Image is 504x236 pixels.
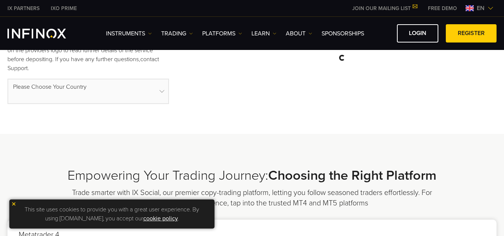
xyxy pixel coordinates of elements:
[474,4,488,13] span: en
[71,188,433,208] p: Trade smarter with IX Social, our premier copy-trading platform, letting you follow seasoned trad...
[11,201,16,207] img: yellow close icon
[251,29,276,38] a: Learn
[347,5,422,12] a: JOIN OUR MAILING LIST
[2,4,45,12] a: INFINOX
[143,215,178,222] a: cookie policy
[106,29,152,38] a: Instruments
[422,4,463,12] a: INFINOX MENU
[397,24,438,43] a: LOGIN
[7,167,497,184] h2: Empowering Your Trading Journey:
[45,4,82,12] a: INFINOX
[322,29,364,38] a: SPONSORSHIPS
[286,29,312,38] a: ABOUT
[268,167,436,183] strong: Choosing the Right Platform
[13,203,211,225] p: This site uses cookies to provide you with a great user experience. By using [DOMAIN_NAME], you a...
[7,37,169,73] p: Choose your country from the dropdown menu below. Click on the providers logo to read further det...
[161,29,193,38] a: TRADING
[7,56,159,72] a: contact Support
[446,24,497,43] a: REGISTER
[202,29,242,38] a: PLATFORMS
[7,29,84,38] a: INFINOX Logo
